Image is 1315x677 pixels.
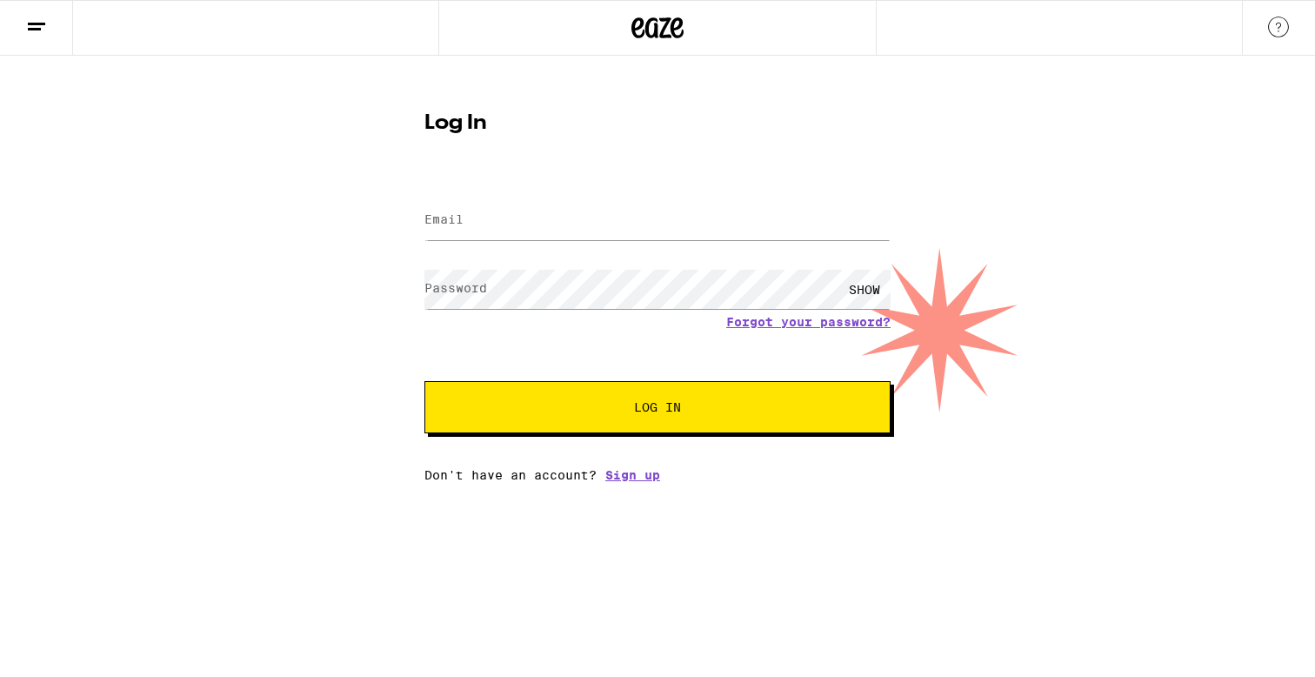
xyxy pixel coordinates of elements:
[424,468,891,482] div: Don't have an account?
[424,113,891,134] h1: Log In
[726,315,891,329] a: Forgot your password?
[424,281,487,295] label: Password
[634,401,681,413] span: Log In
[605,468,660,482] a: Sign up
[838,270,891,309] div: SHOW
[424,212,464,226] label: Email
[424,201,891,240] input: Email
[424,381,891,433] button: Log In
